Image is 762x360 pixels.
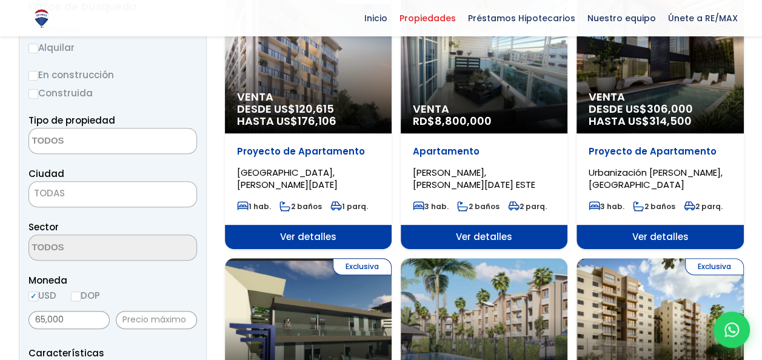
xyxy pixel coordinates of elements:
[29,235,147,261] textarea: Search
[71,288,100,303] label: DOP
[29,128,147,155] textarea: Search
[508,201,547,212] span: 2 parq.
[237,201,271,212] span: 1 hab.
[28,40,197,55] label: Alquilar
[28,221,59,233] span: Sector
[28,67,197,82] label: En construcción
[413,166,535,191] span: [PERSON_NAME], [PERSON_NAME][DATE] ESTE
[662,9,744,27] span: Únete a RE/MAX
[116,311,197,329] input: Precio máximo
[28,44,38,53] input: Alquilar
[647,101,693,116] span: 306,000
[28,288,56,303] label: USD
[225,225,392,249] span: Ver detalles
[333,258,392,275] span: Exclusiva
[28,311,110,329] input: Precio mínimo
[28,181,197,207] span: TODAS
[298,113,336,128] span: 176,106
[28,85,197,101] label: Construida
[413,145,555,158] p: Apartamento
[393,9,462,27] span: Propiedades
[330,201,368,212] span: 1 parq.
[237,103,379,127] span: DESDE US$
[28,292,38,301] input: USD
[34,187,65,199] span: TODAS
[237,91,379,103] span: Venta
[435,113,492,128] span: 8,800,000
[589,91,731,103] span: Venta
[577,225,743,249] span: Ver detalles
[581,9,662,27] span: Nuestro equipo
[685,258,744,275] span: Exclusiva
[401,225,567,249] span: Ver detalles
[589,201,624,212] span: 3 hab.
[589,103,731,127] span: DESDE US$
[29,185,196,202] span: TODAS
[589,115,731,127] span: HASTA US$
[237,115,379,127] span: HASTA US$
[28,167,64,180] span: Ciudad
[28,71,38,81] input: En construcción
[633,201,675,212] span: 2 baños
[589,145,731,158] p: Proyecto de Apartamento
[237,145,379,158] p: Proyecto de Apartamento
[237,166,338,191] span: [GEOGRAPHIC_DATA], [PERSON_NAME][DATE]
[31,8,52,29] img: Logo de REMAX
[358,9,393,27] span: Inicio
[462,9,581,27] span: Préstamos Hipotecarios
[28,114,115,127] span: Tipo de propiedad
[413,113,492,128] span: RD$
[589,166,723,191] span: Urbanización [PERSON_NAME], [GEOGRAPHIC_DATA]
[413,201,449,212] span: 3 hab.
[28,89,38,99] input: Construida
[28,273,197,288] span: Moneda
[279,201,322,212] span: 2 baños
[684,201,723,212] span: 2 parq.
[457,201,500,212] span: 2 baños
[71,292,81,301] input: DOP
[295,101,334,116] span: 120,615
[413,103,555,115] span: Venta
[649,113,692,128] span: 314,500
